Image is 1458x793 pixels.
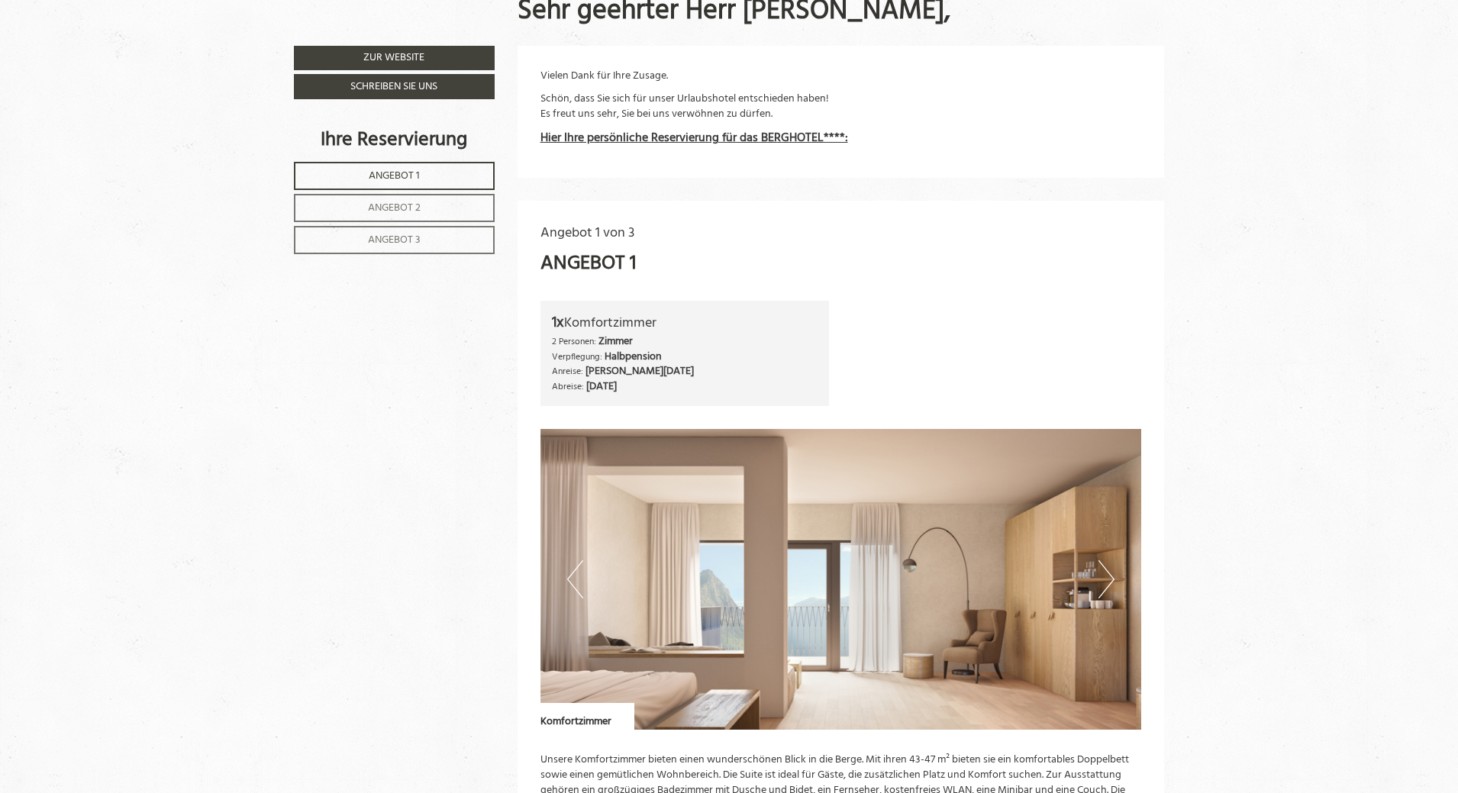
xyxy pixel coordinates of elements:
div: Komfortzimmer [552,312,818,334]
b: [PERSON_NAME][DATE] [585,363,694,380]
a: Zur Website [294,46,495,70]
small: Verpflegung: [552,350,602,364]
a: Schreiben Sie uns [294,74,495,99]
b: 1x [552,311,564,335]
div: Komfortzimmer [540,703,634,730]
img: image [540,429,1142,730]
b: Halbpension [605,348,662,366]
small: Abreise: [552,379,584,394]
button: Previous [567,560,583,598]
div: Angebot 1 [540,250,636,278]
div: Ihre Reservierung [294,126,495,154]
p: Vielen Dank für Ihre Zusage. [540,69,1142,84]
span: Angebot 2 [368,199,421,217]
span: Angebot 1 von 3 [540,222,634,244]
span: Angebot 1 [369,167,420,185]
small: Anreise: [552,364,583,379]
button: Next [1098,560,1114,598]
strong: Hier Ihre persönliche Reservierung für das BERGHOTEL****: [540,128,848,148]
p: Schön, dass Sie sich für unser Urlaubshotel entschieden haben! Es freut uns sehr, Sie bei uns ver... [540,92,1142,122]
b: Zimmer [598,333,633,350]
small: 2 Personen: [552,334,596,349]
span: Angebot 3 [368,231,421,249]
b: [DATE] [586,378,617,395]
